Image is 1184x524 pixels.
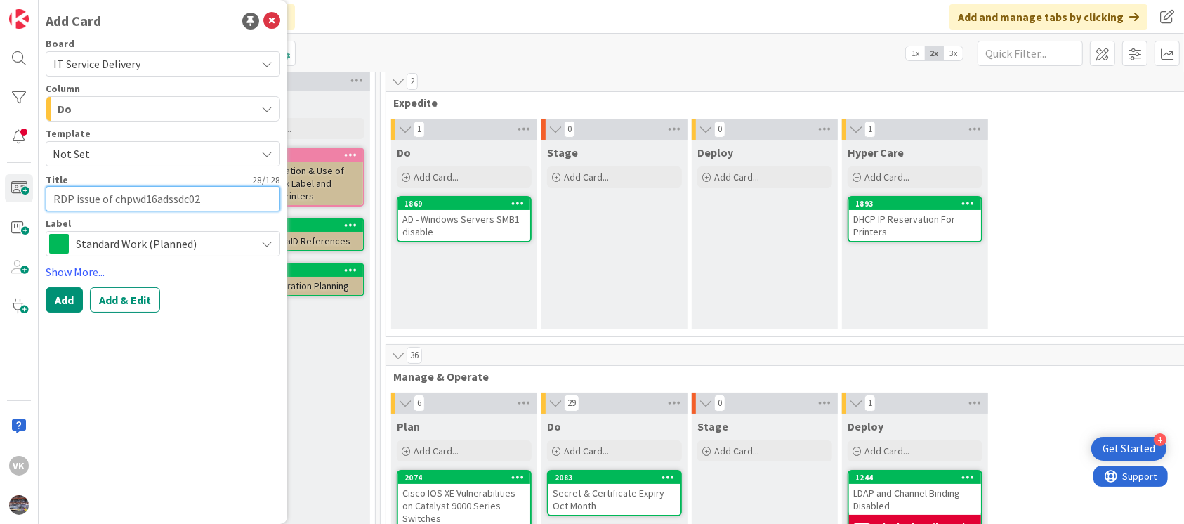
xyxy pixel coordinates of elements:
span: Do [58,100,72,118]
input: Quick Filter... [978,41,1083,66]
div: 2011 [237,150,363,160]
div: 1244LDAP and Channel Binding Disabled [849,471,981,515]
span: Add Card... [864,171,909,183]
div: 1893 [855,199,981,209]
div: DHCP IP Reservation For Printers [849,210,981,241]
button: Add & Edit [90,287,160,313]
span: Add Card... [414,445,459,457]
img: avatar [9,495,29,515]
span: 1x [906,46,925,60]
span: Add Card... [564,171,609,183]
span: Not Set [53,145,245,163]
span: Hyper Care [848,145,904,159]
div: 1440 [231,264,363,277]
div: 2083 [555,473,680,483]
span: 0 [564,121,575,138]
span: Support [29,2,64,19]
div: 1893DHCP IP Reservation For Printers [849,197,981,241]
div: Open Get Started checklist, remaining modules: 4 [1091,437,1166,461]
span: Template [46,129,91,138]
div: 28 / 128 [72,173,280,186]
div: 1535 [237,221,363,230]
div: 1869 [398,197,530,210]
span: Do [397,145,411,159]
span: IT Service Delivery [53,57,140,71]
div: Confirm Location & Use of Proj. Phoenix Label and Document Printers [231,162,363,205]
button: Do [46,96,280,122]
span: 2x [925,46,944,60]
span: Stage [697,419,728,433]
div: AD - Windows Servers SMB1 disable [398,210,530,241]
div: Add and manage tabs by clicking [949,4,1147,30]
span: 1 [864,121,876,138]
span: 36 [407,347,422,364]
span: 2 [407,73,418,90]
div: 1893 [849,197,981,210]
div: Add Card [46,11,101,32]
div: 1869AD - Windows Servers SMB1 disable [398,197,530,241]
span: Plan [397,419,420,433]
div: 1535Circular EntraID References [231,219,363,250]
span: 0 [714,121,725,138]
span: Deploy [848,419,883,433]
span: Add Card... [564,445,609,457]
span: 1 [864,395,876,412]
div: 2074 [398,471,530,484]
span: Label [46,218,71,228]
span: Column [46,84,80,93]
span: Deploy [697,145,733,159]
div: Secret & Certificate Expiry - Oct Month [548,484,680,515]
button: Add [46,287,83,313]
div: 2074 [404,473,530,483]
label: Title [46,173,68,186]
div: 2083 [548,471,680,484]
span: Add Card... [714,445,759,457]
span: 3x [944,46,963,60]
textarea: RDP issue of chpwd16adssdc02 [46,186,280,211]
span: Stage [547,145,578,159]
span: Add Card... [714,171,759,183]
span: Board [46,39,74,48]
div: 2011Confirm Location & Use of Proj. Phoenix Label and Document Printers [231,149,363,205]
div: Nutanix - Migration Planning [231,277,363,295]
div: 1440Nutanix - Migration Planning [231,264,363,295]
div: 1244 [849,471,981,484]
div: Get Started [1103,442,1155,456]
div: 1869 [404,199,530,209]
div: 1440 [237,266,363,275]
span: 6 [414,395,425,412]
span: 29 [564,395,579,412]
span: 0 [714,395,725,412]
div: 2011 [231,149,363,162]
span: Standard Work (Planned) [76,234,249,254]
div: 4 [1154,433,1166,446]
div: 1535 [231,219,363,232]
a: Show More... [46,263,280,280]
div: VK [9,456,29,476]
div: Circular EntraID References [231,232,363,250]
div: 2083Secret & Certificate Expiry - Oct Month [548,471,680,515]
span: 1 [414,121,425,138]
div: LDAP and Channel Binding Disabled [849,484,981,515]
span: Add Card... [864,445,909,457]
div: 1244 [855,473,981,483]
span: Add Card... [414,171,459,183]
img: Visit kanbanzone.com [9,9,29,29]
span: Do [547,419,561,433]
